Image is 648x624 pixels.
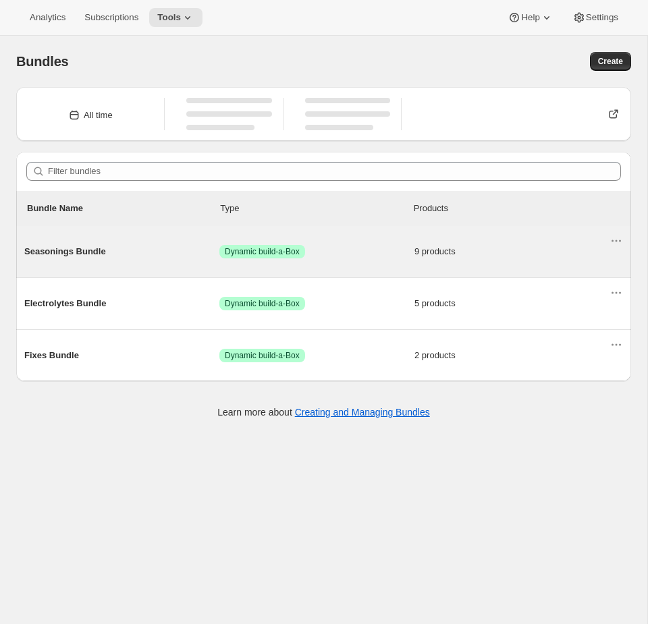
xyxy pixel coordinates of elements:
p: Learn more about [217,405,429,419]
span: Seasonings Bundle [24,245,219,258]
button: Subscriptions [76,8,146,27]
button: Actions for Fixes Bundle [607,335,626,354]
span: Dynamic build-a-Box [225,298,300,309]
button: Help [500,8,561,27]
span: Subscriptions [84,12,138,23]
span: Create [598,56,623,67]
input: Filter bundles [48,162,621,181]
span: Bundles [16,54,69,69]
div: Products [414,202,607,215]
button: Analytics [22,8,74,27]
span: Dynamic build-a-Box [225,246,300,257]
button: Create [590,52,631,71]
button: Tools [149,8,202,27]
div: Type [220,202,413,215]
span: 9 products [414,245,610,258]
button: Settings [564,8,626,27]
span: 2 products [414,349,610,362]
a: Creating and Managing Bundles [295,407,430,418]
span: Help [521,12,539,23]
p: Bundle Name [27,202,220,215]
span: Fixes Bundle [24,349,219,362]
span: Dynamic build-a-Box [225,350,300,361]
span: Settings [586,12,618,23]
span: Analytics [30,12,65,23]
button: Actions for Electrolytes Bundle [607,283,626,302]
span: Electrolytes Bundle [24,297,219,310]
span: Tools [157,12,181,23]
div: All time [84,109,113,122]
button: Actions for Seasonings Bundle [607,231,626,250]
span: 5 products [414,297,610,310]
